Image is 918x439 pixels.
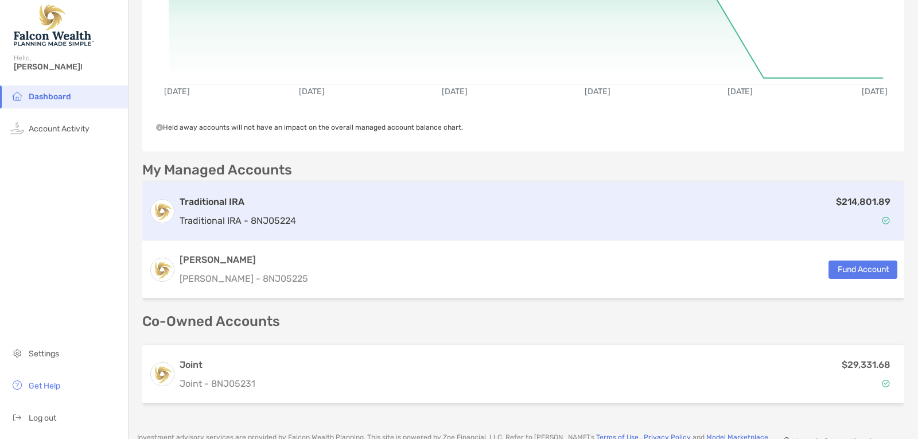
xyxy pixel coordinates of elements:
[151,200,174,223] img: logo account
[29,413,56,423] span: Log out
[164,87,190,97] text: [DATE]
[882,379,890,387] img: Account Status icon
[180,376,255,391] p: Joint - 8NJ05231
[156,123,463,131] span: Held away accounts will not have an impact on the overall managed account balance chart.
[142,314,904,329] p: Co-Owned Accounts
[299,87,325,97] text: [DATE]
[10,89,24,103] img: household icon
[10,378,24,392] img: get-help icon
[863,87,889,97] text: [DATE]
[180,213,296,228] p: Traditional IRA - 8NJ05224
[151,363,174,386] img: logo account
[151,258,174,281] img: logo account
[14,62,121,72] span: [PERSON_NAME]!
[729,87,754,97] text: [DATE]
[882,216,890,224] img: Account Status icon
[180,195,296,209] h3: Traditional IRA
[10,121,24,135] img: activity icon
[828,261,897,279] button: Fund Account
[180,271,308,286] p: [PERSON_NAME] - 8NJ05225
[29,124,90,134] span: Account Activity
[142,163,292,177] p: My Managed Accounts
[29,349,59,359] span: Settings
[14,5,94,46] img: Falcon Wealth Planning Logo
[180,358,255,372] h3: Joint
[442,87,468,97] text: [DATE]
[29,381,60,391] span: Get Help
[10,410,24,424] img: logout icon
[180,253,308,267] h3: [PERSON_NAME]
[29,92,71,102] span: Dashboard
[585,87,611,97] text: [DATE]
[10,346,24,360] img: settings icon
[842,358,890,372] p: $29,331.68
[836,195,890,209] p: $214,801.89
